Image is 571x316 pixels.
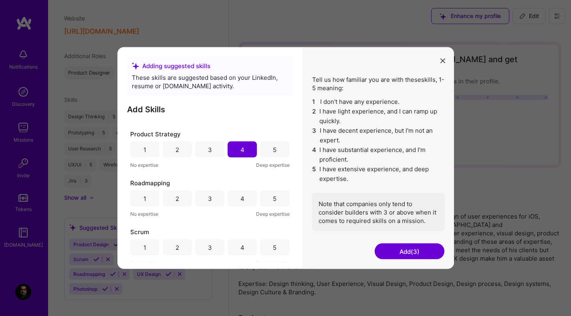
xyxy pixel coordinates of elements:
[176,194,179,203] div: 2
[312,164,317,184] span: 5
[143,145,146,154] div: 1
[312,126,317,145] span: 3
[312,75,444,231] div: Tell us how familiar you are with these skills , 1-5 meaning:
[312,97,444,107] li: I don't have any experience.
[240,145,244,154] div: 4
[127,105,293,114] h3: Add Skills
[208,243,212,251] div: 3
[130,228,149,236] span: Scrum
[256,210,290,218] span: Deep expertise
[312,107,317,126] span: 2
[130,210,158,218] span: No expertise
[312,107,444,126] li: I have light experience, and I can ramp up quickly.
[132,73,288,90] div: These skills are suggested based on your LinkedIn, resume or [DOMAIN_NAME] activity.
[312,126,444,145] li: I have decent experience, but I'm not an expert.
[312,145,317,164] span: 4
[176,243,179,251] div: 2
[273,194,276,203] div: 5
[130,130,181,138] span: Product Strategy
[240,243,244,251] div: 4
[117,47,454,269] div: modal
[256,161,290,169] span: Deep expertise
[312,164,444,184] li: I have extensive experience, and deep expertise.
[273,145,276,154] div: 5
[273,243,276,251] div: 5
[130,161,158,169] span: No expertise
[312,145,444,164] li: I have substantial experience, and I’m proficient.
[440,58,445,63] i: icon Close
[208,194,212,203] div: 3
[208,145,212,154] div: 3
[256,259,290,267] span: Deep expertise
[312,97,317,107] span: 1
[176,145,179,154] div: 2
[143,194,146,203] div: 1
[240,194,244,203] div: 4
[130,179,170,187] span: Roadmapping
[312,193,444,231] div: Note that companies only tend to consider builders with 3 or above when it comes to required skil...
[375,243,444,259] button: Add(3)
[132,62,288,70] div: Adding suggested skills
[130,259,158,267] span: No expertise
[143,243,146,251] div: 1
[132,62,139,69] i: icon SuggestedTeams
